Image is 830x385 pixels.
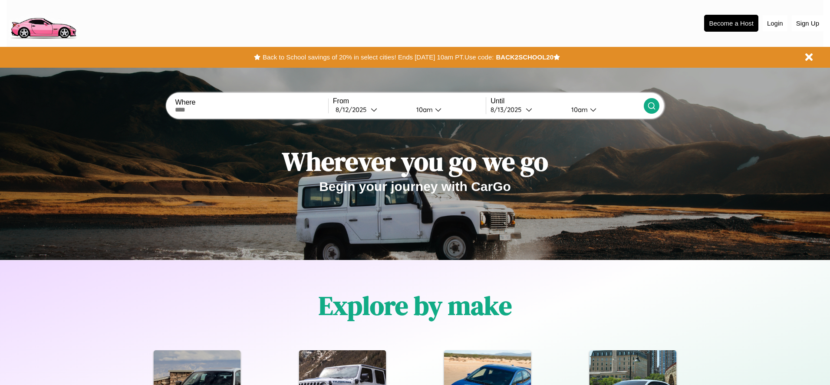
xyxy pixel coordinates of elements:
button: 10am [564,105,643,114]
img: logo [7,4,80,41]
button: Back to School savings of 20% in select cities! Ends [DATE] 10am PT.Use code: [260,51,496,63]
button: Sign Up [792,15,823,31]
label: From [333,97,486,105]
label: Until [491,97,643,105]
h1: Explore by make [319,288,512,323]
div: 8 / 13 / 2025 [491,105,526,114]
div: 10am [567,105,590,114]
div: 10am [412,105,435,114]
button: Become a Host [704,15,758,32]
label: Where [175,99,328,106]
button: 10am [409,105,486,114]
b: BACK2SCHOOL20 [496,53,553,61]
button: 8/12/2025 [333,105,409,114]
div: 8 / 12 / 2025 [336,105,371,114]
button: Login [763,15,787,31]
